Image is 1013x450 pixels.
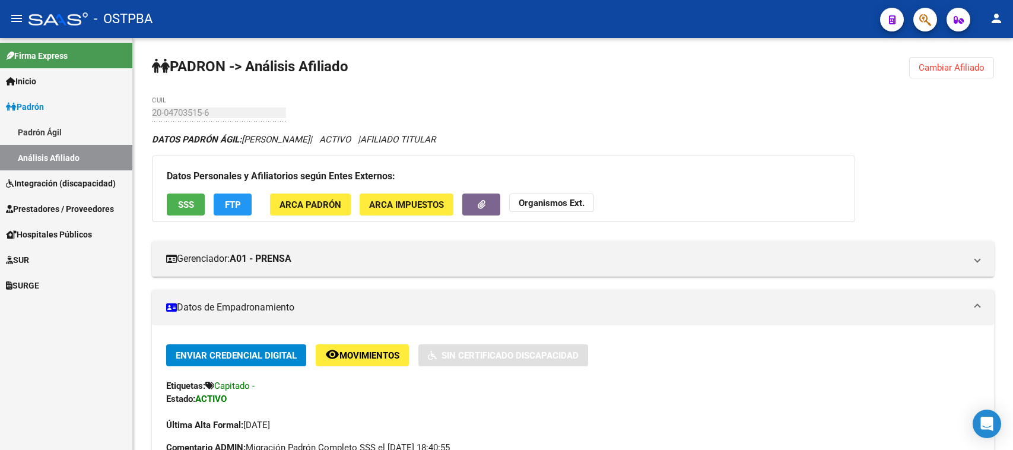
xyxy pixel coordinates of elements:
[6,202,114,216] span: Prestadores / Proveedores
[6,279,39,292] span: SURGE
[167,168,840,185] h3: Datos Personales y Afiliatorios según Entes Externos:
[230,252,291,265] strong: A01 - PRENSA
[166,252,966,265] mat-panel-title: Gerenciador:
[166,301,966,314] mat-panel-title: Datos de Empadronamiento
[152,241,994,277] mat-expansion-panel-header: Gerenciador:A01 - PRENSA
[166,420,270,430] span: [DATE]
[6,75,36,88] span: Inicio
[176,350,297,361] span: Enviar Credencial Digital
[369,199,444,210] span: ARCA Impuestos
[152,134,310,145] span: [PERSON_NAME]
[360,134,436,145] span: AFILIADO TITULAR
[316,344,409,366] button: Movimientos
[919,62,985,73] span: Cambiar Afiliado
[166,344,306,366] button: Enviar Credencial Digital
[225,199,241,210] span: FTP
[442,350,579,361] span: Sin Certificado Discapacidad
[989,11,1004,26] mat-icon: person
[339,350,399,361] span: Movimientos
[909,57,994,78] button: Cambiar Afiliado
[360,194,453,216] button: ARCA Impuestos
[214,194,252,216] button: FTP
[166,381,205,391] strong: Etiquetas:
[195,394,227,404] strong: ACTIVO
[178,199,194,210] span: SSS
[214,381,255,391] span: Capitado -
[9,11,24,26] mat-icon: menu
[166,394,195,404] strong: Estado:
[519,198,585,208] strong: Organismos Ext.
[6,253,29,267] span: SUR
[152,134,242,145] strong: DATOS PADRÓN ÁGIL:
[973,410,1001,438] div: Open Intercom Messenger
[152,134,436,145] i: | ACTIVO |
[152,58,348,75] strong: PADRON -> Análisis Afiliado
[94,6,153,32] span: - OSTPBA
[509,194,594,212] button: Organismos Ext.
[418,344,588,366] button: Sin Certificado Discapacidad
[6,177,116,190] span: Integración (discapacidad)
[167,194,205,216] button: SSS
[166,420,243,430] strong: Última Alta Formal:
[6,49,68,62] span: Firma Express
[270,194,351,216] button: ARCA Padrón
[280,199,341,210] span: ARCA Padrón
[325,347,339,362] mat-icon: remove_red_eye
[152,290,994,325] mat-expansion-panel-header: Datos de Empadronamiento
[6,100,44,113] span: Padrón
[6,228,92,241] span: Hospitales Públicos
